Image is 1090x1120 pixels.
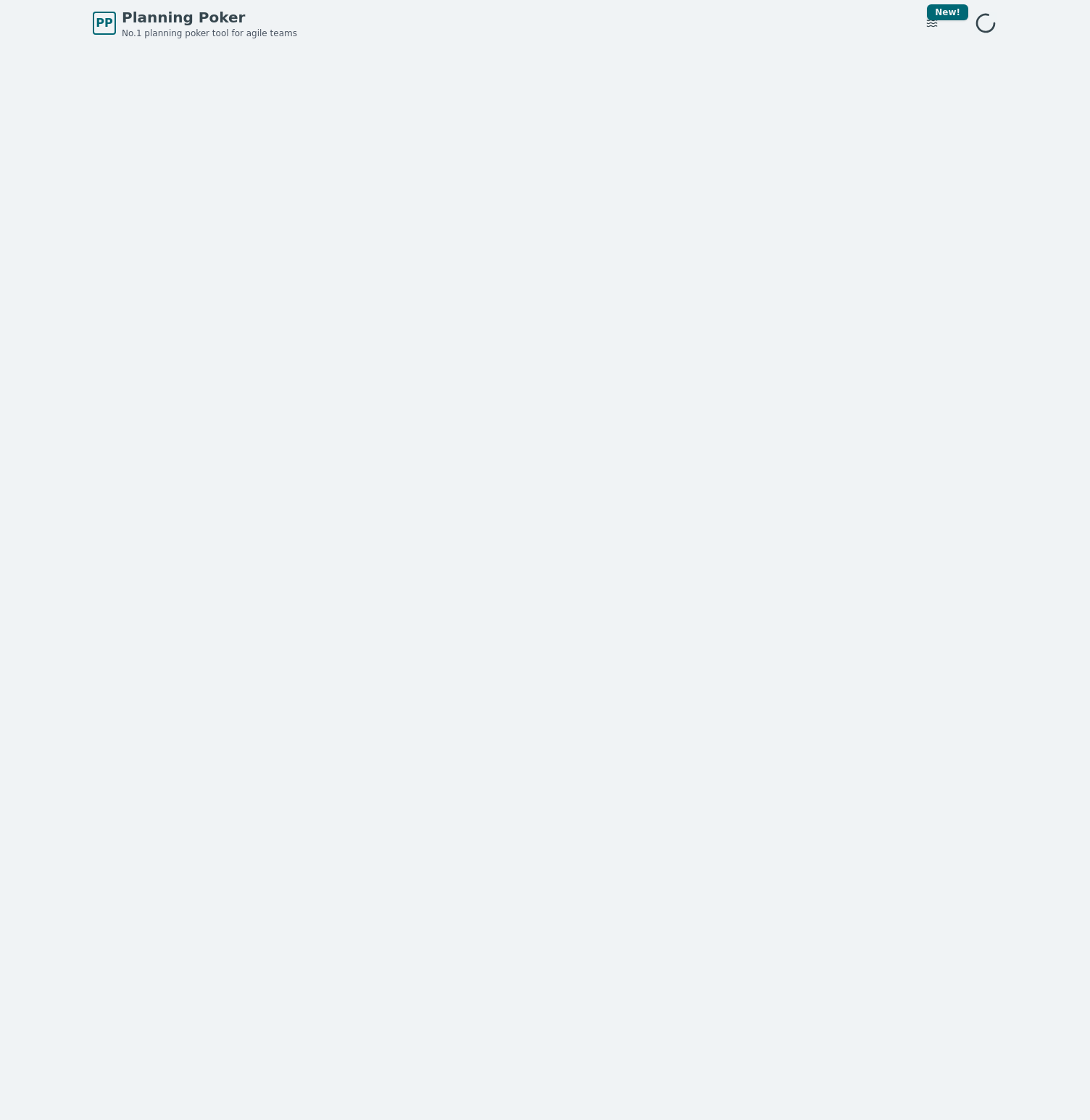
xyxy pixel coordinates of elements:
span: Planning Poker [122,7,297,28]
span: PP [96,14,112,32]
div: New! [927,4,968,20]
button: New! [919,10,945,36]
a: PPPlanning PokerNo.1 planning poker tool for agile teams [93,7,297,39]
span: No.1 planning poker tool for agile teams [122,28,297,39]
